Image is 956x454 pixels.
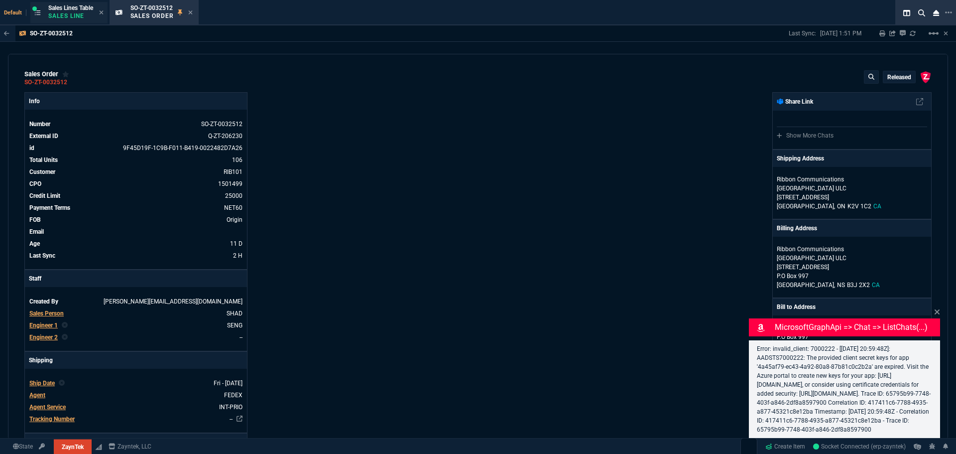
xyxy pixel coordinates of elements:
span: 25000 [225,192,242,199]
span: Last Sync [29,252,55,259]
tr: 10/6/25 => 1:51 PM [29,251,243,261]
tr: undefined [29,297,243,306]
span: SENG [227,322,242,329]
span: CA [872,282,880,289]
p: Bill to Address [777,303,816,311]
p: Shipping Address [777,154,824,163]
span: id [29,145,34,151]
nx-icon: Search [914,7,929,19]
p: [STREET_ADDRESS] [777,263,927,272]
span: [GEOGRAPHIC_DATA], [777,282,835,289]
a: Show More Chats [777,132,834,139]
tr: See Marketplace Order [29,143,243,153]
span: Customer [29,168,55,175]
span: Tracking Number [29,416,75,423]
a: SO-ZT-0032512 [24,82,67,83]
span: SO-ZT-0032512 [130,4,173,11]
p: Ribbon Communications [GEOGRAPHIC_DATA] ULC [777,245,872,263]
div: Add to Watchlist [62,70,69,78]
span: See Marketplace Order [201,121,242,128]
tr: undefined [29,191,243,201]
a: -- [230,416,233,423]
a: pPTFuPCPCDqkxNPiAAIs [813,442,906,451]
span: Engineer 2 [29,334,58,341]
span: Engineer 1 [29,322,58,329]
tr: undefined [29,308,243,318]
span: Payment Terms [29,204,70,211]
p: Error: invalid_client: 7000222 - [[DATE] 20:59:48Z]: AADSTS7000222: The provided client secret ke... [757,344,932,434]
span: FEDEX [224,392,242,399]
span: Sales Person [29,310,64,317]
p: [DATE] 1:51 PM [820,29,861,37]
span: FOB [29,216,41,223]
p: Released [887,73,911,81]
span: Origin [227,216,242,223]
span: 106 [232,156,242,163]
span: ON [837,203,845,210]
tr: undefined [29,167,243,177]
tr: undefined [29,378,243,388]
span: Agent Service [29,404,66,411]
span: Ship Date [29,380,55,387]
nx-icon: Close Workbench [929,7,943,19]
a: Hide Workbench [944,29,948,37]
p: Sales Order [130,12,174,20]
span: K2V 1C2 [847,203,871,210]
tr: undefined [29,215,243,225]
span: SHAD [227,310,242,317]
a: RIB101 [224,168,242,175]
span: Age [29,240,40,247]
tr: undefined [29,390,243,400]
span: Socket Connected (erp-zayntek) [813,443,906,450]
span: INT-PRIO [219,404,242,411]
nx-icon: Split Panels [899,7,914,19]
nx-icon: Close Tab [99,9,104,17]
nx-icon: Back to Table [4,30,9,37]
a: See Marketplace Order [208,133,242,140]
span: Number [29,121,50,128]
span: See Marketplace Order [123,145,242,151]
nx-icon: Open New Tab [945,8,952,17]
span: Credit Limit [29,192,60,199]
a: API TOKEN [36,442,48,451]
span: 2025-09-26T00:00:00.000Z [214,380,242,387]
p: [STREET_ADDRESS] [777,193,927,202]
nx-icon: Clear selected rep [62,321,68,330]
a: msbcCompanyName [106,442,154,451]
tr: SENG [29,320,243,330]
nx-icon: Clear selected rep [62,333,68,342]
tr: See Marketplace Order [29,119,243,129]
p: Billing Address [777,224,817,233]
p: Shipping [25,352,247,369]
tr: undefined [29,155,243,165]
tr: undefined [29,402,243,412]
p: Sales Line [48,12,93,20]
span: CA [873,203,881,210]
span: 9/25/25 => 7:00 PM [230,240,242,247]
p: Staff [25,270,247,287]
tr: See Marketplace Order [29,131,243,141]
span: External ID [29,133,58,140]
nx-icon: Clear selected rep [59,379,65,388]
p: Last Sync: [789,29,820,37]
tr: undefined [29,414,243,424]
span: Email [29,228,44,235]
p: Ribbon Communications [GEOGRAPHIC_DATA] ULC [777,175,872,193]
span: Sales Lines Table [48,4,93,11]
tr: 9/25/25 => 7:00 PM [29,239,243,249]
p: Info [25,93,247,110]
span: Created By [29,298,58,305]
span: Total Units [29,156,58,163]
nx-icon: Close Tab [188,9,193,17]
p: Customer [25,434,247,451]
span: NET60 [224,204,242,211]
span: 10/6/25 => 1:51 PM [233,252,242,259]
span: Agent [29,392,45,399]
p: SO-ZT-0032512 [30,29,73,37]
p: P.O Box 997 [777,272,927,281]
div: sales order [24,70,69,78]
a: 1501499 [218,180,242,187]
a: Create Item [761,439,809,454]
tr: undefined [29,179,243,189]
